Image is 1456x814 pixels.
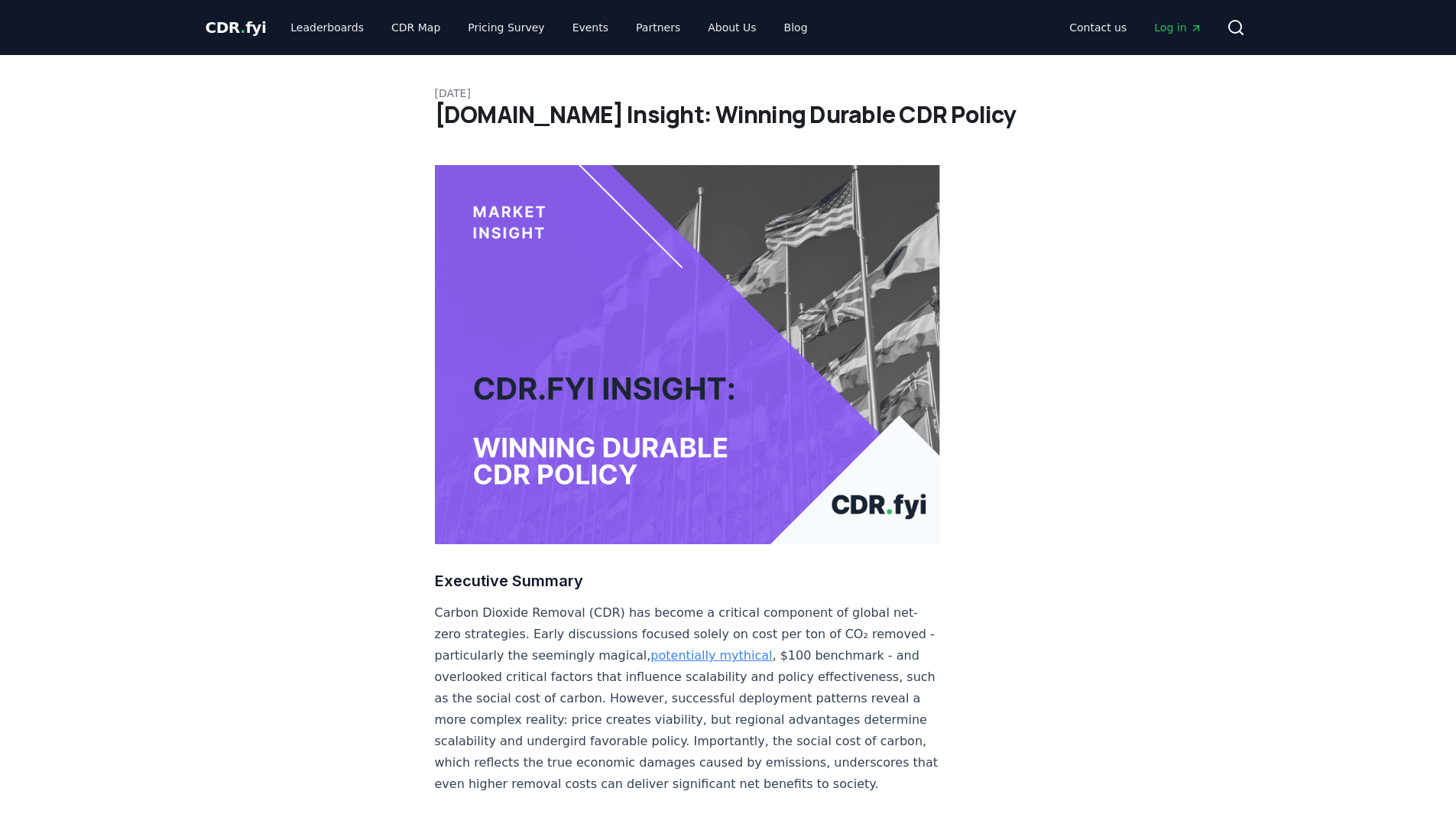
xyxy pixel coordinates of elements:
a: Blog [772,14,820,41]
a: Contact us [1057,14,1139,41]
span: . [240,18,245,37]
h1: [DOMAIN_NAME] Insight: Winning Durable CDR Policy [435,101,1022,128]
a: potentially mythical [650,648,772,663]
a: Pricing Survey [456,14,556,41]
nav: Main [1057,14,1214,41]
a: Events [560,14,621,41]
p: Carbon Dioxide Removal (CDR) has become a critical component of global net-zero strategies. Early... [435,602,941,795]
span: Log in [1154,20,1201,35]
a: Partners [624,14,692,41]
img: blog post image [435,165,941,544]
a: CDR Map [379,14,452,41]
p: [DATE] [435,86,1022,101]
h3: Executive Summary [435,569,941,593]
a: About Us [696,14,768,41]
a: Leaderboards [278,14,376,41]
a: Log in [1142,14,1214,41]
span: CDR fyi [206,18,267,37]
a: CDR.fyi [206,17,267,38]
nav: Main [278,14,819,41]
